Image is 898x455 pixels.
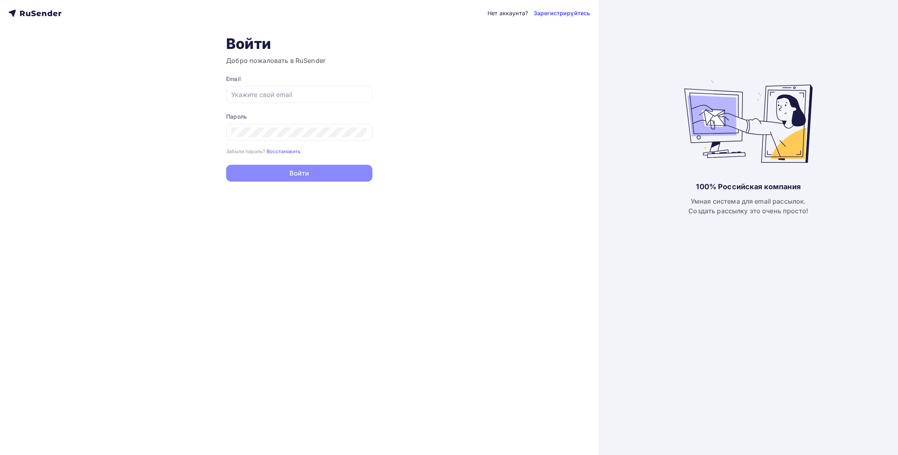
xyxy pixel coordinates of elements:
div: Пароль [226,113,372,121]
h3: Добро пожаловать в RuSender [226,56,372,65]
small: Забыли пароль? [226,148,265,154]
div: Нет аккаунта? [487,9,528,17]
input: Укажите свой email [231,90,367,99]
a: Зарегистрируйтесь [534,9,590,17]
div: Умная система для email рассылок. Создать рассылку это очень просто! [688,196,808,216]
button: Войти [226,165,372,182]
a: Восстановить [267,148,301,154]
div: 100% Российская компания [696,182,800,192]
h1: Войти [226,35,372,53]
div: Email [226,75,372,83]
